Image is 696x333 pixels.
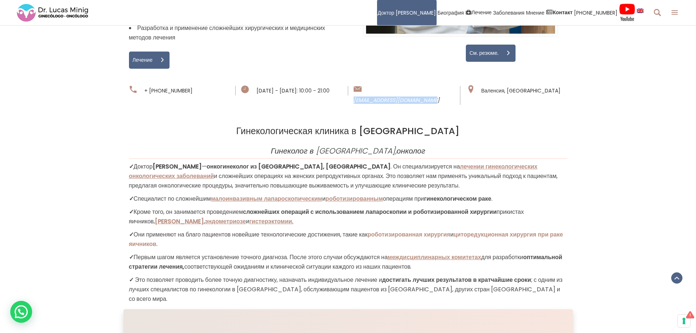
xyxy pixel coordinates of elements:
font: соответствующей ожиданиям и клинической ситуации каждого из наших пациентов. [184,262,411,271]
font: ✓ [129,162,134,171]
a: роботизированная хирургия [368,230,450,239]
font: ✓ [129,276,134,284]
font: Валенсия, [GEOGRAPHIC_DATA] [481,87,560,94]
font: Лечение [133,56,153,64]
div: WhatsApp-контакт [10,301,32,323]
font: Специалист по сложнейшим [134,194,211,203]
font: для разработки [481,253,523,261]
font: См. резюме. [469,49,498,57]
font: Это позволяет проводить более точную диагностику, назначать индивидуальное лечение и [135,276,382,284]
font: Разработка и применение сложнейших хирургических и медицинских методов лечения [129,24,325,42]
font: гинекологическом раке [424,194,491,203]
a: + [PHONE_NUMBER] [144,88,193,93]
a: [EMAIL_ADDRESS][DOMAIN_NAME] [354,98,440,103]
font: [EMAIL_ADDRESS][DOMAIN_NAME] [354,97,440,104]
a: междисциплинарных комитетах [388,253,481,261]
font: [PERSON_NAME] [153,162,202,171]
font: . [491,194,492,203]
font: Доктор [134,162,153,171]
font: Мнение [526,9,544,16]
a: Валенсия, [GEOGRAPHIC_DATA] [481,88,560,93]
a: циторедукционная хирургия при раке яичников [129,230,563,248]
a: онколог [397,145,425,156]
font: оптимальной стратегии лечения, [129,253,562,271]
font: при [497,208,506,216]
a: малоинвазивным лапароскопическим [211,194,322,203]
font: Заболевания [493,9,525,16]
font: достигать лучших результатов в кратчайшие сроки [382,276,531,284]
font: Доктор [PERSON_NAME] [378,9,436,16]
font: ✓ [129,208,134,216]
font: . Он специализируется на [391,162,460,171]
img: английский язык [637,8,643,13]
img: Видеоролики YouTube по гинекологии [619,3,635,22]
font: Кроме того, он занимается проведением [134,208,243,216]
a: лечении гинекологических онкологических заболеваний [129,162,537,180]
a: См. резюме. [466,45,516,62]
font: Гинекологическая клиника в [GEOGRAPHIC_DATA] [236,125,460,137]
font: [DATE] - [DATE]: 10:00 - 21:00 [256,87,330,94]
font: и [322,194,326,203]
a: гистерэктомии. [249,217,293,226]
font: Они применяют на благо пациентов новейшие технологические достижения, такие как [134,230,368,239]
a: эндометриозе [205,217,246,226]
font: Первым шагом является установление точного диагноза. После этого случаи обсуждаются на [134,253,388,261]
font: — [202,162,207,171]
font: Контакт [553,9,573,16]
font: онкогинеколог из [GEOGRAPHIC_DATA], [GEOGRAPHIC_DATA] [207,162,391,171]
font: , [154,217,155,226]
a: роботизированным [326,194,383,203]
font: , [204,217,205,226]
font: . [156,240,157,248]
font: + [PHONE_NUMBER] [144,87,193,94]
font: Лечение [472,9,492,16]
font: кистах яичников [129,208,524,226]
a: Лечение [129,52,170,69]
font: Биография [437,9,464,16]
font: ; с одним из лучших специалистов по гинекологии в [GEOGRAPHIC_DATA], обслуживающим пациентов из [... [129,276,563,303]
font: сложнейших операций с использованием лапароскопии и роботизированной хирургии [243,208,497,216]
font: ✓ [129,194,134,203]
font: ✓ [129,230,134,239]
a: [PERSON_NAME] [155,217,204,226]
font: и [246,217,249,226]
font: и сложнейших операциях на женских репродуктивных органах. Это позволяет нам применять уникальный ... [129,172,558,190]
font: Гинеколог в [GEOGRAPHIC_DATA], [271,145,396,156]
font: [PHONE_NUMBER] [574,9,617,16]
font: и [450,230,453,239]
font: операциям при [383,194,424,203]
font: ✓ [129,253,134,261]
